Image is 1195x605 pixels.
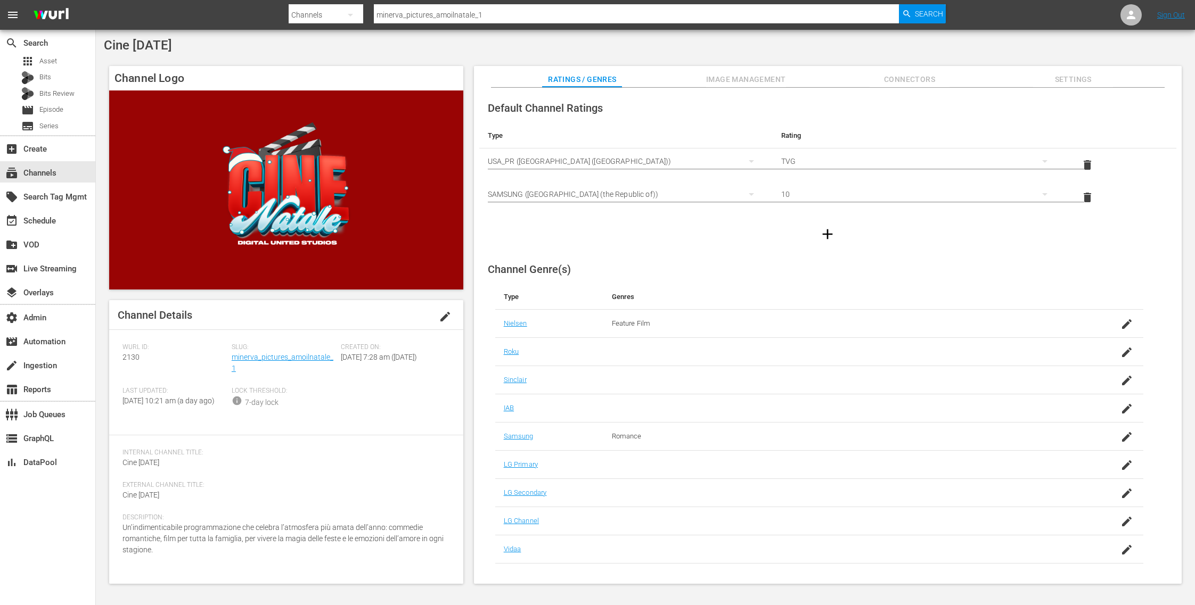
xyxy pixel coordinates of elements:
span: menu [6,9,19,21]
span: Bits [39,72,51,82]
span: GraphQL [5,432,18,445]
th: Type [495,284,603,310]
span: External Channel Title: [122,481,445,490]
span: Admin [5,311,18,324]
span: delete [1081,159,1094,171]
span: Episode [39,104,63,115]
span: Automation [5,335,18,348]
span: Image Management [706,73,786,86]
div: 10 [781,179,1058,209]
a: LG Secondary [504,488,547,496]
span: Slug: [232,343,335,352]
span: Internal Channel Title: [122,449,445,457]
span: Search [915,4,943,23]
a: LG Channel [504,517,539,525]
span: Asset [39,56,57,67]
h4: Channel Logo [109,66,463,90]
span: Default Channel Ratings [488,102,603,114]
span: Channels [5,167,18,179]
a: Nielsen [504,319,527,327]
button: delete [1075,185,1100,210]
span: Overlays [5,286,18,299]
div: Bits Review [21,87,34,100]
span: Description: [122,513,445,522]
span: Created On: [341,343,445,352]
a: Vidaa [504,545,521,553]
div: 7-day lock [245,397,279,408]
button: Search [899,4,946,23]
th: Genres [603,284,1071,310]
a: Samsung [504,432,534,440]
span: Reports [5,383,18,396]
th: Type [479,123,773,148]
span: Cine [DATE] [104,38,172,53]
span: Series [39,121,59,131]
span: Channel Genre(s) [488,263,571,276]
button: delete [1075,152,1100,178]
span: Episode [21,104,34,117]
a: minerva_pictures_amoilnatale_1 [232,353,333,372]
span: [DATE] 10:21 am (a day ago) [122,396,215,405]
span: 2130 [122,353,140,361]
div: Bits [21,71,34,84]
span: Search [5,37,18,49]
button: edit [432,304,458,329]
span: DataPool [5,456,18,469]
span: Channel Details [118,309,192,321]
img: ans4CAIJ8jUAAAAAAAAAAAAAAAAAAAAAAAAgQb4GAAAAAAAAAAAAAAAAAAAAAAAAJMjXAAAAAAAAAAAAAAAAAAAAAAAAgAT5G... [26,3,77,28]
span: Settings [1033,73,1113,86]
span: Bits Review [39,88,75,99]
div: TVG [781,146,1058,176]
span: Cine [DATE] [122,458,159,467]
a: Sign Out [1157,11,1185,19]
span: [DATE] 7:28 am ([DATE]) [341,353,417,361]
div: USA_PR ([GEOGRAPHIC_DATA] ([GEOGRAPHIC_DATA])) [488,146,764,176]
span: Last Updated: [122,387,226,395]
span: Create [5,143,18,155]
span: Un’indimenticabile programmazione che celebra l’atmosfera più amata dell’anno: commedie romantich... [122,523,444,554]
th: Rating [773,123,1066,148]
span: info [232,395,242,406]
div: SAMSUNG ([GEOGRAPHIC_DATA] (the Republic of)) [488,179,764,209]
span: Series [21,120,34,132]
a: Sinclair [504,376,527,384]
a: LG Primary [504,460,538,468]
span: Connectors [870,73,950,86]
span: Wurl ID: [122,343,226,352]
span: Ingestion [5,359,18,372]
span: Live Streaming [5,262,18,275]
span: Search Tag Mgmt [5,190,18,203]
span: Lock Threshold: [232,387,335,395]
table: simple table [479,123,1176,214]
img: Cine Natale [109,90,463,289]
span: Cine [DATE] [122,491,159,499]
a: Roku [504,347,519,355]
span: VOD [5,238,18,251]
span: edit [439,310,452,323]
span: Ratings / Genres [542,73,622,86]
a: IAB [504,404,514,412]
span: Job Queues [5,408,18,421]
span: Schedule [5,214,18,227]
span: Asset [21,55,34,68]
span: delete [1081,191,1094,204]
